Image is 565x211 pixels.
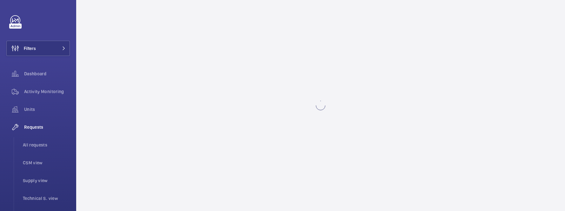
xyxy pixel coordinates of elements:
[24,45,36,51] span: Filters
[24,71,70,77] span: Dashboard
[23,177,70,184] span: Supply view
[23,142,70,148] span: All requests
[23,160,70,166] span: CSM view
[24,106,70,112] span: Units
[23,195,70,201] span: Technical S. view
[24,88,70,95] span: Activity Monitoring
[24,124,70,130] span: Requests
[6,41,70,56] button: Filters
